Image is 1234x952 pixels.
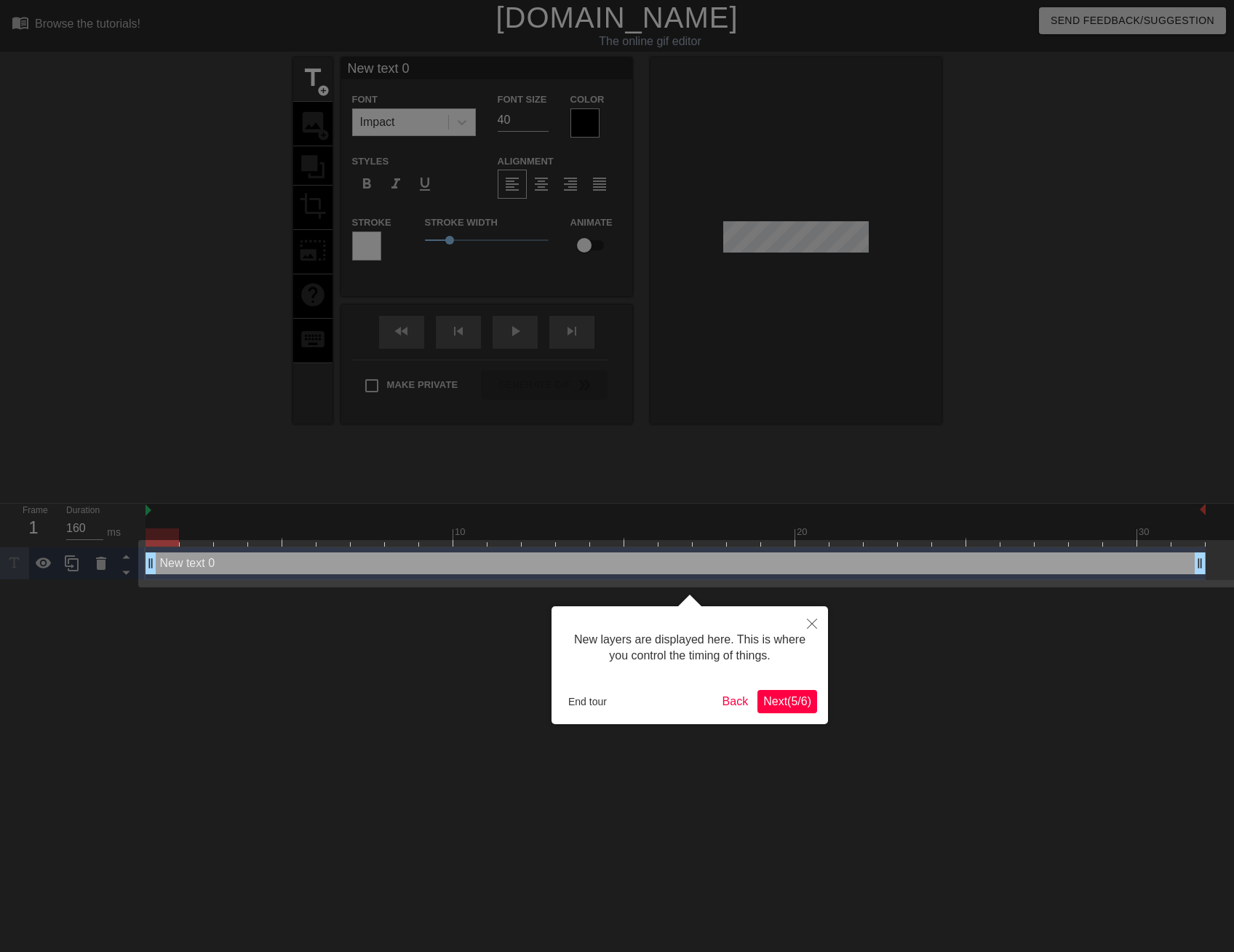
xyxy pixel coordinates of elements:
[796,606,828,640] button: Close
[562,691,613,713] button: End tour
[717,690,755,713] button: Back
[763,695,811,707] span: Next ( 5 / 6 )
[757,690,817,713] button: Next
[562,617,817,679] div: New layers are displayed here. This is where you control the timing of things.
